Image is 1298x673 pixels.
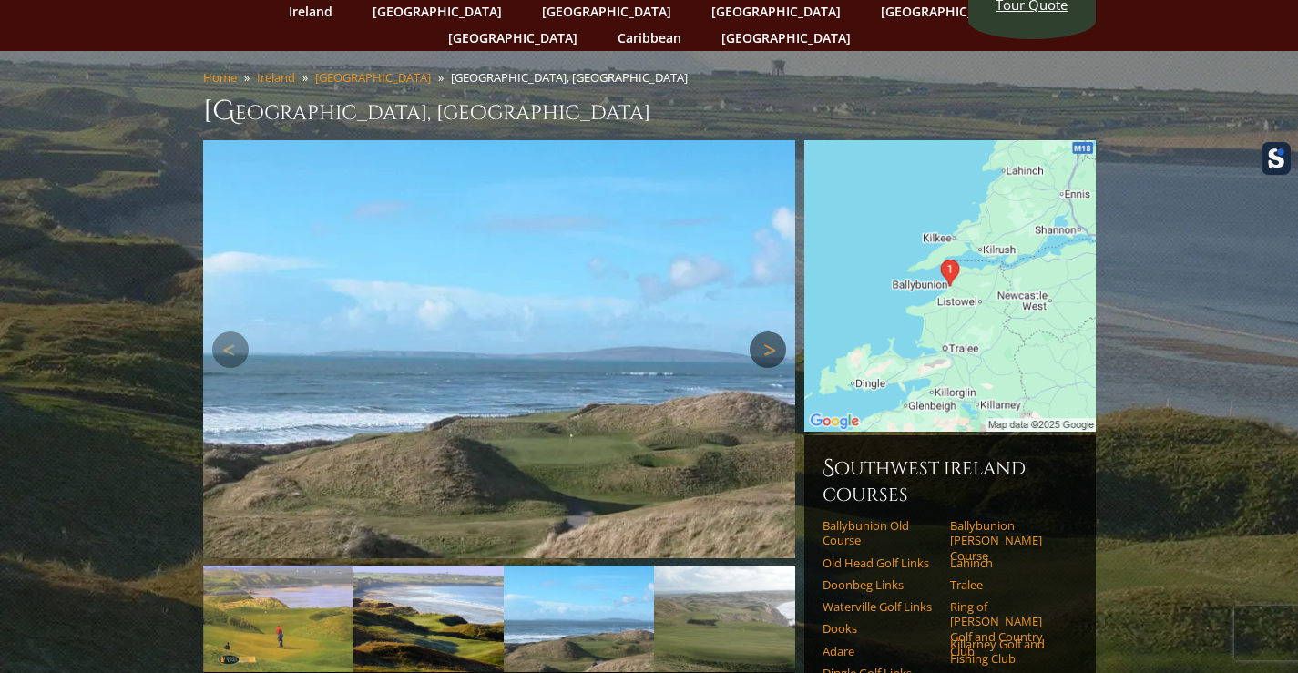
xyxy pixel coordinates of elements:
a: Adare [823,644,938,658]
a: Old Head Golf Links [823,556,938,570]
a: [GEOGRAPHIC_DATA] [712,25,860,51]
a: Dooks [823,621,938,636]
a: [GEOGRAPHIC_DATA] [315,69,431,86]
a: Caribbean [608,25,690,51]
a: Ring of [PERSON_NAME] Golf and Country Club [950,599,1066,658]
a: Lahinch [950,556,1066,570]
h1: [GEOGRAPHIC_DATA], [GEOGRAPHIC_DATA] [203,93,1096,129]
a: Killarney Golf and Fishing Club [950,637,1066,667]
a: Previous [212,331,249,368]
h6: Southwest Ireland Courses [823,454,1078,507]
a: Waterville Golf Links [823,599,938,614]
a: Doonbeg Links [823,577,938,592]
li: [GEOGRAPHIC_DATA], [GEOGRAPHIC_DATA] [451,69,695,86]
a: Ballybunion Old Course [823,518,938,548]
a: Home [203,69,237,86]
a: [GEOGRAPHIC_DATA] [439,25,587,51]
img: Google Map of Sandhill Rd, Ballybunnion, Co. Kerry, Ireland [804,140,1096,432]
a: Next [750,331,786,368]
a: Ballybunion [PERSON_NAME] Course [950,518,1066,563]
a: Tralee [950,577,1066,592]
a: Ireland [257,69,295,86]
